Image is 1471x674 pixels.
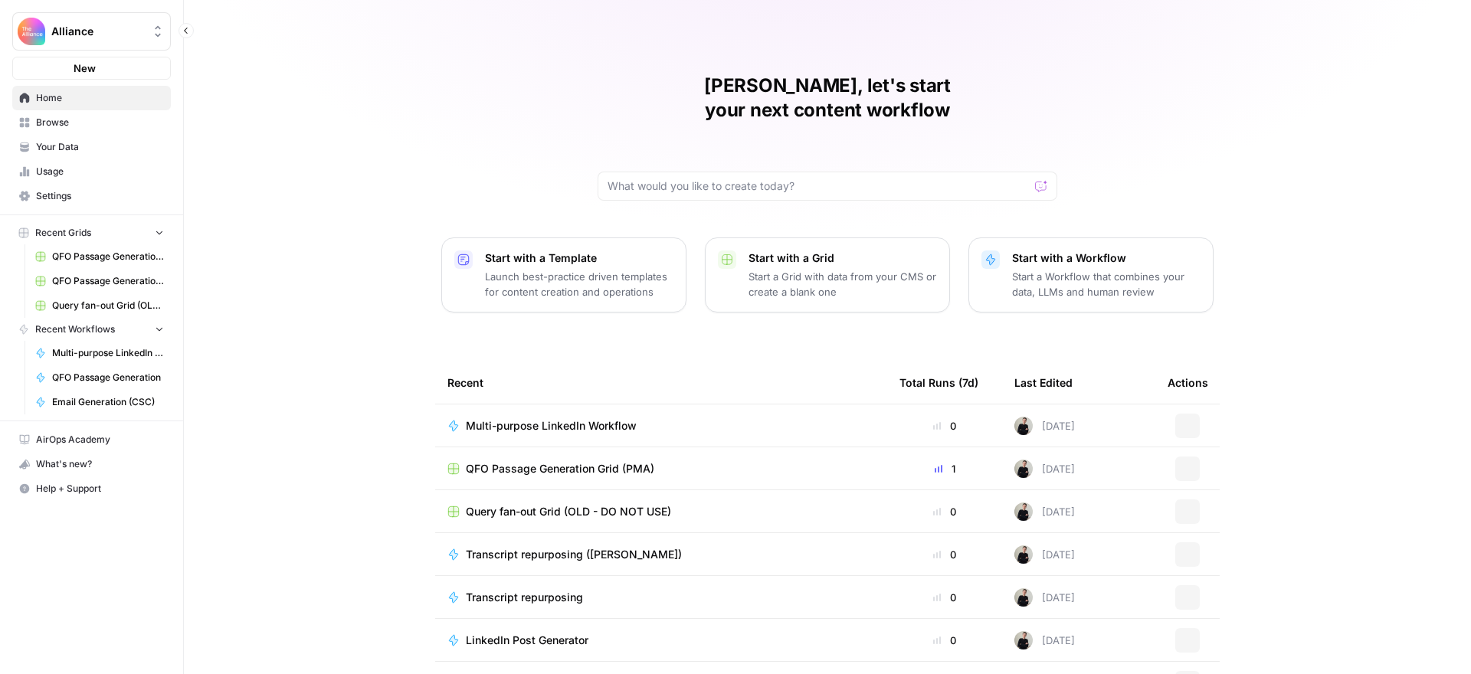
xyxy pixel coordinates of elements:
[899,547,990,562] div: 0
[52,299,164,312] span: Query fan-out Grid (OLD - DO NOT USE)
[705,237,950,312] button: Start with a GridStart a Grid with data from your CMS or create a blank one
[12,318,171,341] button: Recent Workflows
[12,110,171,135] a: Browse
[447,547,875,562] a: Transcript repurposing ([PERSON_NAME])
[1014,545,1075,564] div: [DATE]
[12,184,171,208] a: Settings
[899,461,990,476] div: 1
[1014,545,1033,564] img: rzyuksnmva7rad5cmpd7k6b2ndco
[1012,269,1201,299] p: Start a Workflow that combines your data, LLMs and human review
[36,140,164,154] span: Your Data
[749,250,937,266] p: Start with a Grid
[598,74,1057,123] h1: [PERSON_NAME], let's start your next content workflow
[35,322,115,336] span: Recent Workflows
[13,453,170,476] div: What's new?
[36,433,164,447] span: AirOps Academy
[36,116,164,129] span: Browse
[12,476,171,501] button: Help + Support
[52,371,164,384] span: QFO Passage Generation
[466,461,654,476] span: QFO Passage Generation Grid (PMA)
[441,237,686,312] button: Start with a TemplateLaunch best-practice driven templates for content creation and operations
[35,226,91,240] span: Recent Grids
[36,482,164,496] span: Help + Support
[466,504,671,519] span: Query fan-out Grid (OLD - DO NOT USE)
[899,418,990,434] div: 0
[51,24,144,39] span: Alliance
[447,633,875,648] a: LinkedIn Post Generator
[52,274,164,288] span: QFO Passage Generation Grid (PMA)
[1014,631,1075,649] div: [DATE]
[52,346,164,360] span: Multi-purpose LinkedIn Workflow
[28,341,171,365] a: Multi-purpose LinkedIn Workflow
[485,269,673,299] p: Launch best-practice driven templates for content creation and operations
[28,293,171,318] a: Query fan-out Grid (OLD - DO NOT USE)
[12,135,171,159] a: Your Data
[466,418,637,434] span: Multi-purpose LinkedIn Workflow
[12,86,171,110] a: Home
[12,159,171,184] a: Usage
[1014,631,1033,649] img: rzyuksnmva7rad5cmpd7k6b2ndco
[447,418,875,434] a: Multi-purpose LinkedIn Workflow
[28,365,171,390] a: QFO Passage Generation
[447,504,875,519] a: Query fan-out Grid (OLD - DO NOT USE)
[18,18,45,45] img: Alliance Logo
[485,250,673,266] p: Start with a Template
[12,427,171,452] a: AirOps Academy
[749,269,937,299] p: Start a Grid with data from your CMS or create a blank one
[1014,502,1033,521] img: rzyuksnmva7rad5cmpd7k6b2ndco
[12,221,171,244] button: Recent Grids
[52,395,164,409] span: Email Generation (CSC)
[1168,362,1208,404] div: Actions
[52,250,164,263] span: QFO Passage Generation Grid (CSC)
[12,452,171,476] button: What's new?
[608,178,1029,194] input: What would you like to create today?
[899,362,978,404] div: Total Runs (7d)
[74,61,96,76] span: New
[968,237,1214,312] button: Start with a WorkflowStart a Workflow that combines your data, LLMs and human review
[899,633,990,648] div: 0
[1014,362,1073,404] div: Last Edited
[466,590,583,605] span: Transcript repurposing
[1014,460,1033,478] img: rzyuksnmva7rad5cmpd7k6b2ndco
[447,590,875,605] a: Transcript repurposing
[12,57,171,80] button: New
[36,91,164,105] span: Home
[447,362,875,404] div: Recent
[1014,417,1033,435] img: rzyuksnmva7rad5cmpd7k6b2ndco
[28,269,171,293] a: QFO Passage Generation Grid (PMA)
[28,390,171,414] a: Email Generation (CSC)
[1012,250,1201,266] p: Start with a Workflow
[899,504,990,519] div: 0
[1014,588,1075,607] div: [DATE]
[1014,588,1033,607] img: rzyuksnmva7rad5cmpd7k6b2ndco
[1014,460,1075,478] div: [DATE]
[447,461,875,476] a: QFO Passage Generation Grid (PMA)
[466,547,682,562] span: Transcript repurposing ([PERSON_NAME])
[28,244,171,269] a: QFO Passage Generation Grid (CSC)
[1014,502,1075,521] div: [DATE]
[12,12,171,51] button: Workspace: Alliance
[1014,417,1075,435] div: [DATE]
[36,189,164,203] span: Settings
[36,165,164,178] span: Usage
[899,590,990,605] div: 0
[466,633,588,648] span: LinkedIn Post Generator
